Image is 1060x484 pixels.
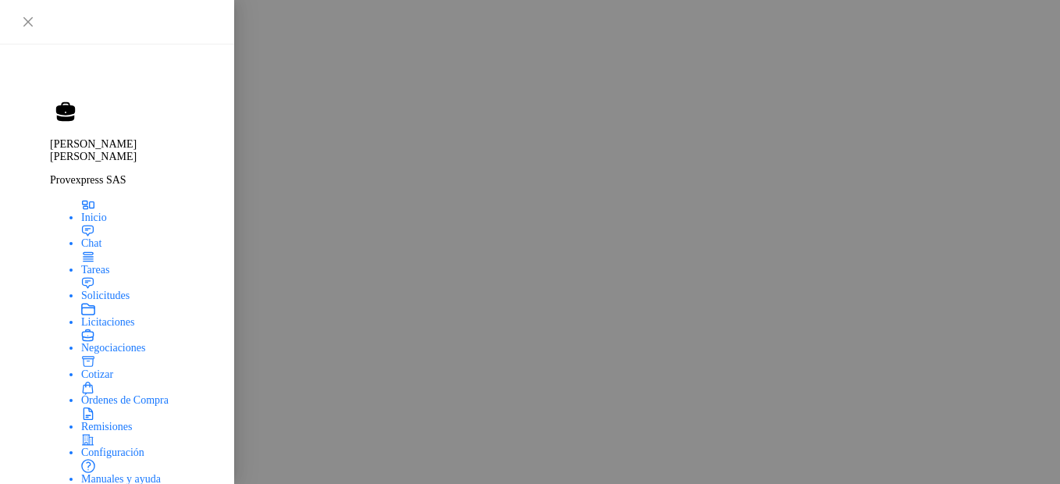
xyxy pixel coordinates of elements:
[81,368,113,380] span: Cotizar
[81,290,130,301] span: Solicitudes
[81,198,215,224] a: Inicio
[81,354,215,381] a: Cotizar
[81,407,215,433] a: Remisiones
[81,421,132,432] span: Remisiones
[81,276,215,303] a: Solicitudes
[81,329,215,355] a: Negociaciones
[81,212,107,223] span: Inicio
[81,316,134,328] span: Licitaciones
[81,342,145,354] span: Negociaciones
[81,381,215,407] a: Órdenes de Compra
[19,12,37,31] button: Close
[81,224,215,251] a: Chat
[81,264,109,276] span: Tareas
[50,174,215,187] p: Provexpress SAS
[81,302,215,329] a: Licitaciones
[22,16,34,28] span: close
[130,77,153,93] img: Logo peakr
[81,433,215,460] a: Configuración
[81,394,169,406] span: Órdenes de Compra
[81,447,144,458] span: Configuración
[50,74,130,93] img: Logo peakr
[50,138,215,163] p: [PERSON_NAME] [PERSON_NAME]
[81,250,215,276] a: Tareas
[81,237,101,249] span: Chat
